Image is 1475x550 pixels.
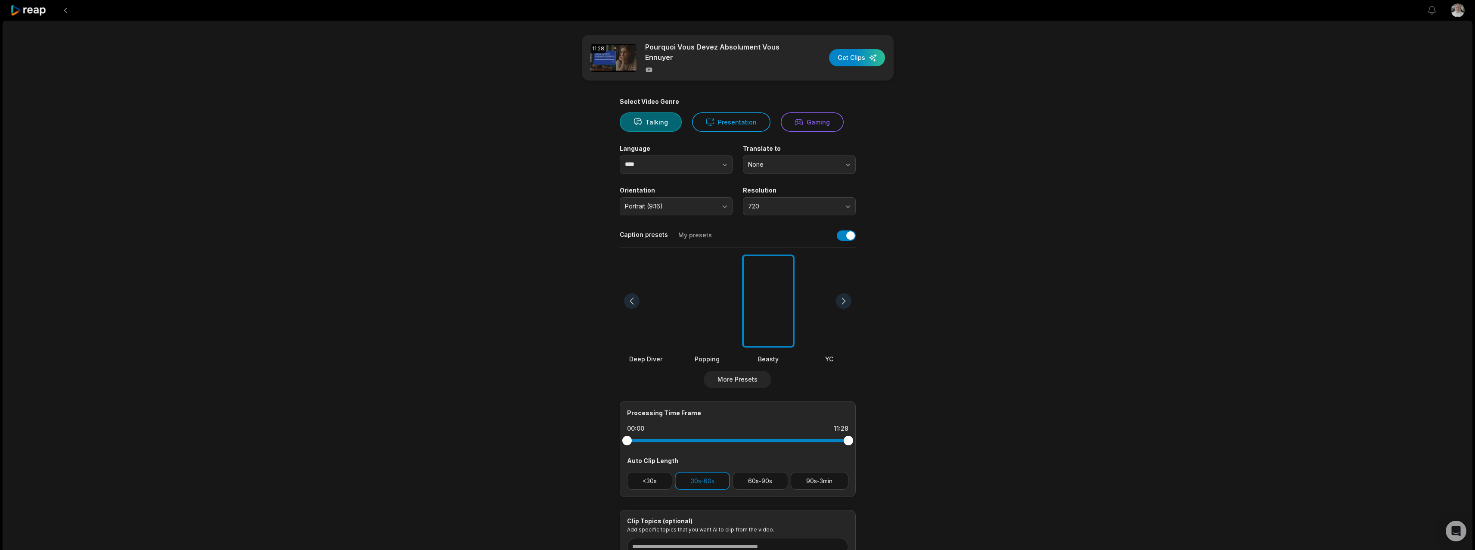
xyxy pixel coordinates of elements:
[627,408,848,417] div: Processing Time Frame
[678,231,712,247] button: My presets
[620,98,856,106] div: Select Video Genre
[748,161,838,168] span: None
[743,145,856,152] label: Translate to
[748,202,838,210] span: 720
[645,42,794,62] p: Pourquoi Vous Devez Absolument Vous Ennuyer
[803,354,856,364] div: YC
[781,112,844,132] button: Gaming
[692,112,770,132] button: Presentation
[620,112,682,132] button: Talking
[1446,521,1466,541] div: Open Intercom Messenger
[625,202,715,210] span: Portrait (9:16)
[743,155,856,174] button: None
[791,472,848,490] button: 90s-3min
[627,526,848,533] p: Add specific topics that you want AI to clip from the video.
[620,186,733,194] label: Orientation
[620,197,733,215] button: Portrait (9:16)
[704,371,771,388] button: More Presets
[733,472,788,490] button: 60s-90s
[743,186,856,194] label: Resolution
[627,456,848,465] div: Auto Clip Length
[675,472,730,490] button: 30s-60s
[829,49,885,66] button: Get Clips
[627,472,673,490] button: <30s
[742,354,795,364] div: Beasty
[620,230,668,247] button: Caption presets
[620,354,672,364] div: Deep Diver
[743,197,856,215] button: 720
[627,517,848,525] div: Clip Topics (optional)
[590,44,606,53] div: 11:28
[681,354,733,364] div: Popping
[834,424,848,433] div: 11:28
[620,145,733,152] label: Language
[627,424,644,433] div: 00:00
